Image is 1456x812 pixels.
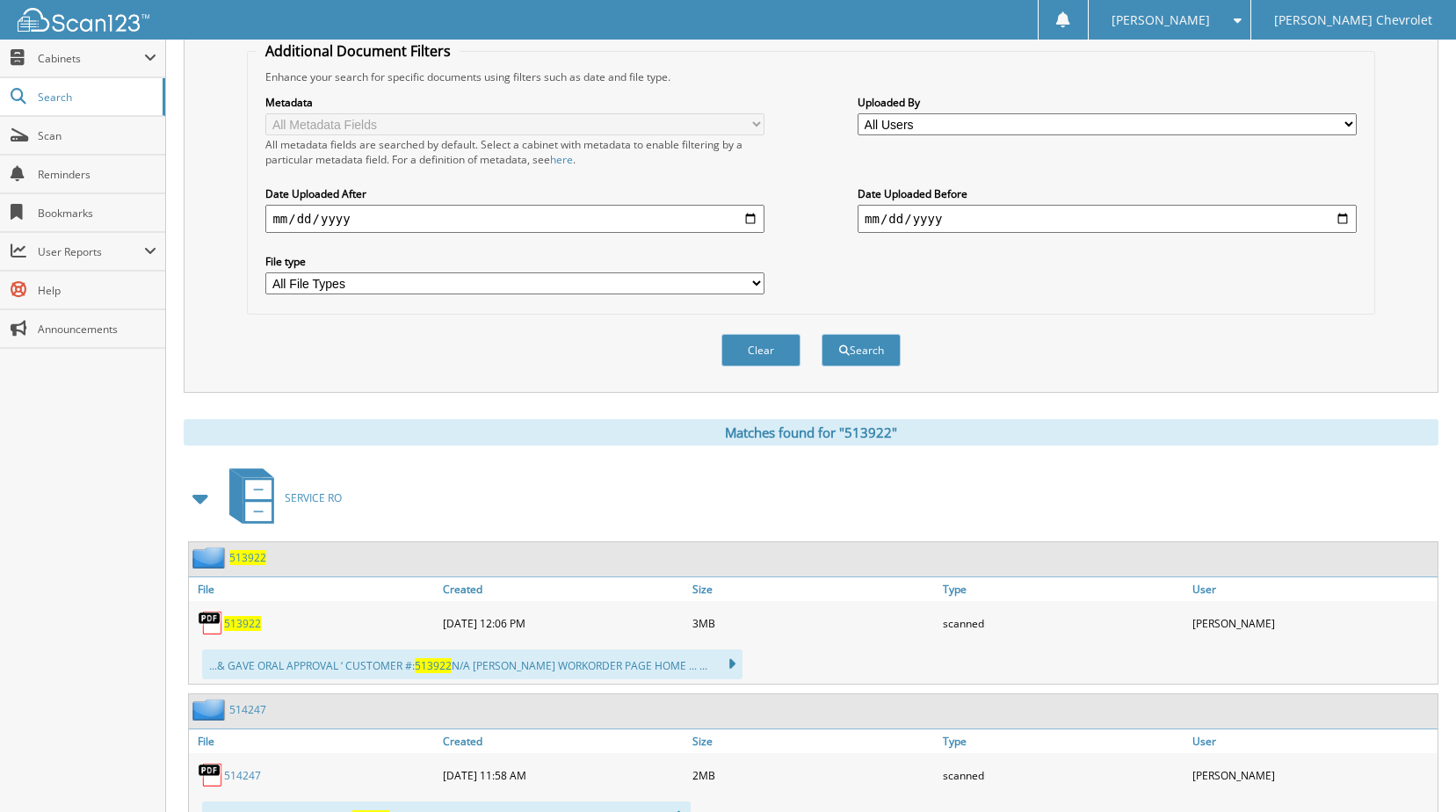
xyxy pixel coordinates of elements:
[858,186,1357,201] label: Date Uploaded Before
[550,152,573,167] a: here
[688,729,938,753] a: Size
[219,463,342,533] a: SERVICE RO
[192,699,229,721] img: folder2.png
[189,729,438,753] a: File
[938,758,1188,793] div: scanned
[198,610,224,636] img: PDF.png
[438,729,688,753] a: Created
[415,658,452,673] span: 513922
[938,605,1188,641] div: scanned
[1188,605,1438,641] div: [PERSON_NAME]
[38,167,156,182] span: Reminders
[1368,728,1456,812] iframe: Chat Widget
[257,41,460,61] legend: Additional Document Filters
[189,577,438,601] a: File
[438,605,688,641] div: [DATE] 12:06 PM
[18,8,149,32] img: scan123-logo-white.svg
[858,95,1357,110] label: Uploaded By
[38,51,144,66] span: Cabinets
[1112,15,1210,25] span: [PERSON_NAME]
[38,322,156,337] span: Announcements
[438,577,688,601] a: Created
[688,577,938,601] a: Size
[265,95,764,110] label: Metadata
[229,702,266,717] a: 514247
[265,137,764,167] div: All metadata fields are searched by default. Select a cabinet with metadata to enable filtering b...
[1188,577,1438,601] a: User
[1274,15,1432,25] span: [PERSON_NAME] Chevrolet
[688,605,938,641] div: 3MB
[38,206,156,221] span: Bookmarks
[822,334,901,366] button: Search
[265,205,764,233] input: start
[257,69,1365,84] div: Enhance your search for specific documents using filters such as date and file type.
[38,244,144,259] span: User Reports
[184,419,1438,446] div: Matches found for "513922"
[858,205,1357,233] input: end
[38,128,156,143] span: Scan
[202,649,742,679] div: ...& GAVE ORAL APPROVAL ‘ CUSTOMER #: N/A [PERSON_NAME] WORKORDER PAGE HOME ... ...
[192,547,229,569] img: folder2.png
[688,758,938,793] div: 2MB
[285,490,342,505] span: SERVICE RO
[1188,758,1438,793] div: [PERSON_NAME]
[38,283,156,298] span: Help
[721,334,800,366] button: Clear
[938,729,1188,753] a: Type
[438,758,688,793] div: [DATE] 11:58 AM
[229,550,266,565] a: 513922
[224,768,261,783] a: 514247
[938,577,1188,601] a: Type
[1188,729,1438,753] a: User
[38,90,154,105] span: Search
[224,616,261,631] a: 513922
[265,186,764,201] label: Date Uploaded After
[198,762,224,788] img: PDF.png
[265,254,764,269] label: File type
